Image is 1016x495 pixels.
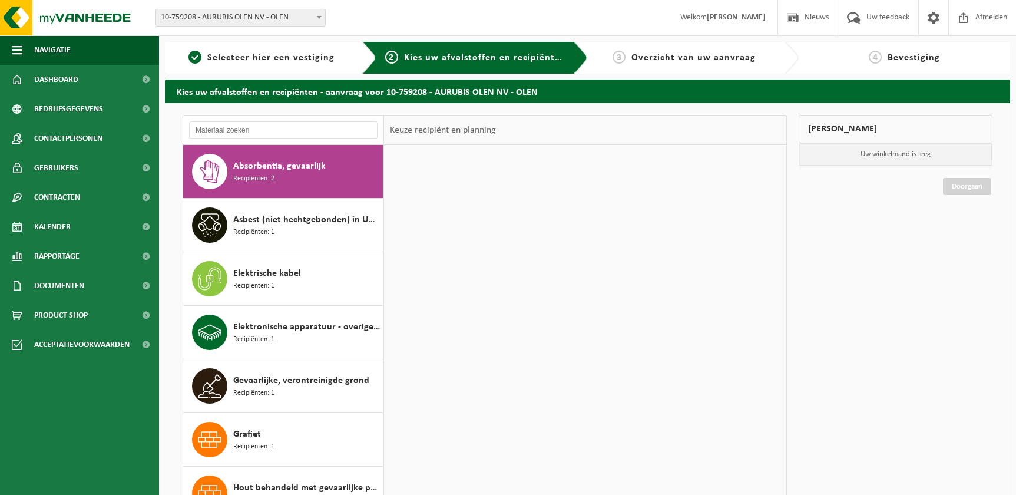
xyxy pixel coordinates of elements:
span: Bedrijfsgegevens [34,94,103,124]
span: Recipiënten: 2 [233,173,274,184]
span: Selecteer hier een vestiging [207,53,335,62]
span: 3 [613,51,626,64]
span: Elektronische apparatuur - overige (OVE) [233,320,380,334]
span: Contactpersonen [34,124,102,153]
span: Kalender [34,212,71,242]
span: Overzicht van uw aanvraag [631,53,756,62]
span: 1 [188,51,201,64]
div: Keuze recipiënt en planning [384,115,502,145]
span: Elektrische kabel [233,266,301,280]
span: Dashboard [34,65,78,94]
span: Acceptatievoorwaarden [34,330,130,359]
p: Uw winkelmand is leeg [799,143,992,166]
a: Doorgaan [943,178,991,195]
span: Gevaarlijke, verontreinigde grond [233,374,369,388]
span: Bevestiging [888,53,940,62]
span: Navigatie [34,35,71,65]
span: Contracten [34,183,80,212]
strong: [PERSON_NAME] [707,13,766,22]
span: Kies uw afvalstoffen en recipiënten [404,53,566,62]
button: Asbest (niet hechtgebonden) in UN gekeurde verpakking Recipiënten: 1 [183,199,383,252]
span: 10-759208 - AURUBIS OLEN NV - OLEN [156,9,325,26]
button: Grafiet Recipiënten: 1 [183,413,383,467]
h2: Kies uw afvalstoffen en recipiënten - aanvraag voor 10-759208 - AURUBIS OLEN NV - OLEN [165,80,1010,103]
div: [PERSON_NAME] [799,115,992,143]
button: Gevaarlijke, verontreinigde grond Recipiënten: 1 [183,359,383,413]
span: Rapportage [34,242,80,271]
span: Documenten [34,271,84,301]
span: Absorbentia, gevaarlijk [233,159,326,173]
span: Grafiet [233,427,261,441]
span: 2 [385,51,398,64]
button: Elektronische apparatuur - overige (OVE) Recipiënten: 1 [183,306,383,359]
span: Recipiënten: 1 [233,441,274,453]
span: Recipiënten: 1 [233,227,274,238]
button: Elektrische kabel Recipiënten: 1 [183,252,383,306]
span: Product Shop [34,301,88,330]
span: Recipiënten: 1 [233,334,274,345]
span: 10-759208 - AURUBIS OLEN NV - OLEN [155,9,326,27]
a: 1Selecteer hier een vestiging [171,51,353,65]
span: 4 [869,51,882,64]
span: Hout behandeld met gevaarlijke producten (C), treinbilzen [233,481,380,495]
button: Absorbentia, gevaarlijk Recipiënten: 2 [183,145,383,199]
span: Recipiënten: 1 [233,280,274,292]
input: Materiaal zoeken [189,121,378,139]
span: Asbest (niet hechtgebonden) in UN gekeurde verpakking [233,213,380,227]
span: Gebruikers [34,153,78,183]
span: Recipiënten: 1 [233,388,274,399]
